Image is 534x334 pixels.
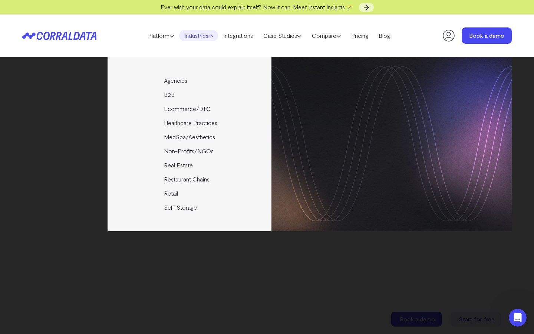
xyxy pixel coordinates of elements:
[108,158,273,172] a: Real Estate
[509,309,527,327] iframe: Intercom live chat
[373,30,395,41] a: Blog
[108,172,273,186] a: Restaurant Chains
[108,130,273,144] a: MedSpa/Aesthetics
[108,200,273,215] a: Self-Storage
[108,186,273,200] a: Retail
[179,30,218,41] a: Industries
[462,27,512,44] a: Book a demo
[283,193,449,220] p: Make data-driven decisions to maximize your occupancy and net effective rates.
[143,30,179,41] a: Platform
[108,116,273,130] a: Healthcare Practices
[161,3,354,10] span: Ever wish your data could explain itself? Now it can. Meet Instant Insights 🪄
[108,102,273,116] a: Ecommerce/DTC
[258,30,307,41] a: Case Studies
[108,144,273,158] a: Non-Profits/NGOs
[346,30,373,41] a: Pricing
[108,88,273,102] a: B2B
[108,73,273,88] a: Agencies
[218,30,258,41] a: Integrations
[307,30,346,41] a: Compare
